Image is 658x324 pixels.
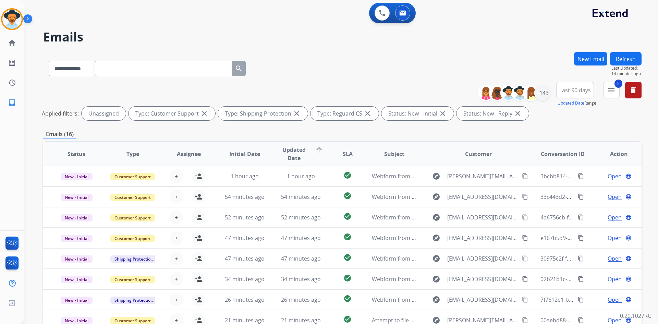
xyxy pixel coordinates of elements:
[281,255,321,262] span: 47 minutes ago
[620,312,651,320] p: 0.20.1027RC
[343,253,352,262] mat-icon: check_circle
[625,317,632,323] mat-icon: language
[625,297,632,303] mat-icon: language
[225,316,265,324] span: 21 minutes ago
[343,212,352,220] mat-icon: check_circle
[447,254,518,263] span: [EMAIL_ADDRESS][DOMAIN_NAME]
[578,235,584,241] mat-icon: content_copy
[8,79,16,87] mat-icon: history
[293,109,301,118] mat-icon: close
[170,252,183,265] button: +
[82,107,126,120] div: Unassigned
[522,173,528,179] mat-icon: content_copy
[2,10,22,29] img: avatar
[194,213,203,221] mat-icon: person_add
[372,275,527,283] span: Webform from [EMAIL_ADDRESS][DOMAIN_NAME] on [DATE]
[432,213,440,221] mat-icon: explore
[522,194,528,200] mat-icon: content_copy
[372,316,477,324] span: Attempt to file a claim or talk to a person
[432,296,440,304] mat-icon: explore
[175,193,178,201] span: +
[229,150,260,158] span: Initial Date
[541,150,585,158] span: Conversation ID
[574,52,607,65] button: New Email
[194,254,203,263] mat-icon: person_add
[343,150,353,158] span: SLA
[235,64,243,73] mat-icon: search
[110,235,155,242] span: Customer Support
[439,109,447,118] mat-icon: close
[514,109,522,118] mat-icon: close
[372,234,527,242] span: Webform from [EMAIL_ADDRESS][DOMAIN_NAME] on [DATE]
[432,234,440,242] mat-icon: explore
[225,255,265,262] span: 47 minutes ago
[343,295,352,303] mat-icon: check_circle
[110,214,155,221] span: Customer Support
[578,276,584,282] mat-icon: content_copy
[8,59,16,67] mat-icon: list_alt
[447,234,518,242] span: [EMAIL_ADDRESS][DOMAIN_NAME]
[61,194,93,201] span: New - Initial
[61,173,93,180] span: New - Initial
[110,255,157,263] span: Shipping Protection
[225,193,265,201] span: 54 minutes ago
[447,296,518,304] span: [EMAIL_ADDRESS][DOMAIN_NAME]
[465,150,492,158] span: Customer
[447,172,518,180] span: [PERSON_NAME][EMAIL_ADDRESS][DOMAIN_NAME]
[343,274,352,282] mat-icon: check_circle
[225,234,265,242] span: 47 minutes ago
[372,255,527,262] span: Webform from [EMAIL_ADDRESS][DOMAIN_NAME] on [DATE]
[432,275,440,283] mat-icon: explore
[175,254,178,263] span: +
[522,255,528,262] mat-icon: content_copy
[608,275,622,283] span: Open
[281,193,321,201] span: 54 minutes ago
[43,130,76,139] p: Emails (16)
[522,214,528,220] mat-icon: content_copy
[522,297,528,303] mat-icon: content_copy
[110,276,155,283] span: Customer Support
[61,297,93,304] span: New - Initial
[194,172,203,180] mat-icon: person_add
[372,193,527,201] span: Webform from [EMAIL_ADDRESS][DOMAIN_NAME] on [DATE]
[175,275,178,283] span: +
[625,194,632,200] mat-icon: language
[343,171,352,179] mat-icon: check_circle
[540,316,646,324] span: 00aebd88-4587-4ab4-a279-914a72a79f98
[170,190,183,204] button: +
[287,172,315,180] span: 1 hour ago
[170,231,183,245] button: +
[540,172,642,180] span: 3bcbb814-ef51-4971-a03d-46cfb9b29cff
[384,150,404,158] span: Subject
[68,150,85,158] span: Status
[614,80,622,88] span: 5
[315,146,323,154] mat-icon: arrow_upward
[177,150,201,158] span: Assignee
[578,194,584,200] mat-icon: content_copy
[556,82,594,98] button: Last 90 days
[194,275,203,283] mat-icon: person_add
[611,71,642,76] span: 14 minutes ago
[61,235,93,242] span: New - Initial
[610,52,642,65] button: Refresh
[608,213,622,221] span: Open
[540,296,645,303] span: 7f7612e1-b39e-4265-ba5c-cd750e48c3b3
[578,317,584,323] mat-icon: content_copy
[608,254,622,263] span: Open
[8,98,16,107] mat-icon: inbox
[625,173,632,179] mat-icon: language
[343,315,352,323] mat-icon: check_circle
[625,255,632,262] mat-icon: language
[447,213,518,221] span: [EMAIL_ADDRESS][DOMAIN_NAME]
[61,276,93,283] span: New - Initial
[608,296,622,304] span: Open
[381,107,454,120] div: Status: New - Initial
[607,86,616,94] mat-icon: menu
[281,214,321,221] span: 52 minutes ago
[364,109,372,118] mat-icon: close
[625,276,632,282] mat-icon: language
[61,255,93,263] span: New - Initial
[540,255,642,262] span: 30975c2f-f965-4075-b815-88c2dcf80eed
[170,169,183,183] button: +
[110,173,155,180] span: Customer Support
